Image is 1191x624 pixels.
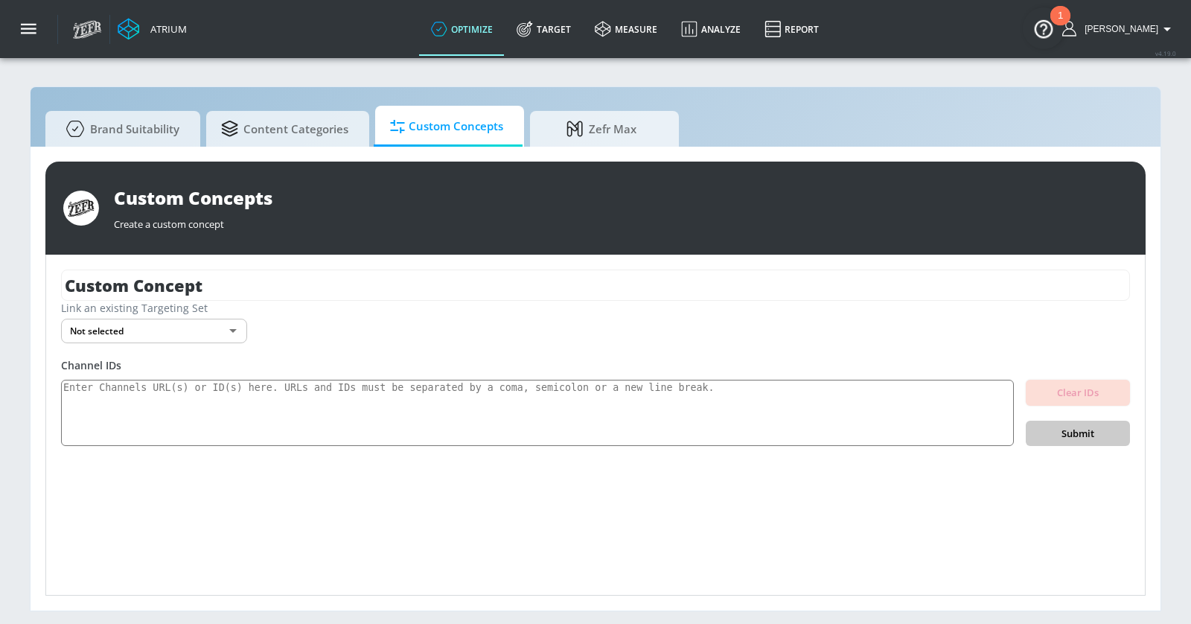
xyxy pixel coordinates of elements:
[390,109,503,144] span: Custom Concepts
[669,2,753,56] a: Analyze
[1038,384,1118,401] span: Clear IDs
[1079,24,1158,34] span: login as: casey.cohen@zefr.com
[1026,380,1130,406] button: Clear IDs
[1155,49,1176,57] span: v 4.19.0
[1062,20,1176,38] button: [PERSON_NAME]
[583,2,669,56] a: measure
[60,111,179,147] span: Brand Suitability
[1058,16,1063,35] div: 1
[114,210,1128,231] div: Create a custom concept
[144,22,187,36] div: Atrium
[114,185,1128,210] div: Custom Concepts
[1023,7,1064,49] button: Open Resource Center, 1 new notification
[118,18,187,40] a: Atrium
[545,111,658,147] span: Zefr Max
[61,319,247,343] div: Not selected
[61,301,1130,315] div: Link an existing Targeting Set
[221,111,348,147] span: Content Categories
[753,2,831,56] a: Report
[505,2,583,56] a: Target
[419,2,505,56] a: optimize
[61,358,1130,372] div: Channel IDs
